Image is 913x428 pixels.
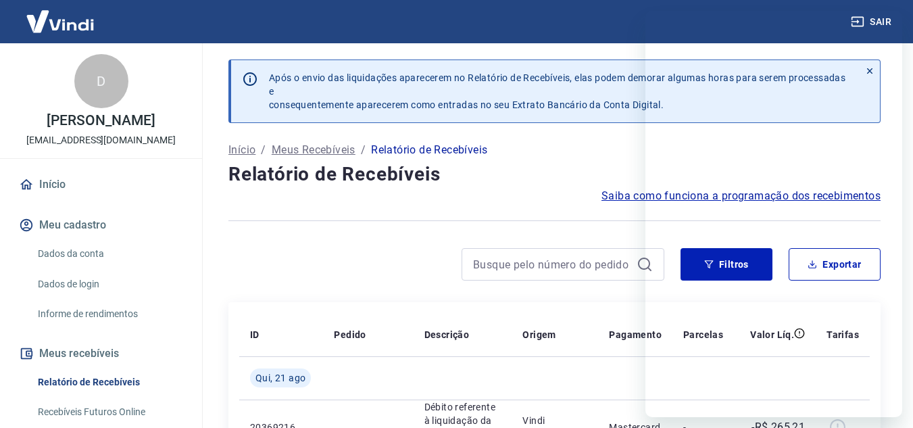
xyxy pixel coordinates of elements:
[47,114,155,128] p: [PERSON_NAME]
[522,328,556,341] p: Origem
[255,371,305,385] span: Qui, 21 ago
[645,11,902,417] iframe: Messaging window
[16,339,186,368] button: Meus recebíveis
[74,54,128,108] div: D
[32,240,186,268] a: Dados da conta
[228,142,255,158] a: Início
[371,142,487,158] p: Relatório de Recebíveis
[424,328,470,341] p: Descrição
[32,368,186,396] a: Relatório de Recebíveis
[848,9,897,34] button: Sair
[32,270,186,298] a: Dados de login
[334,328,366,341] p: Pedido
[32,398,186,426] a: Recebíveis Futuros Online
[16,1,104,42] img: Vindi
[272,142,355,158] a: Meus Recebíveis
[609,328,662,341] p: Pagamento
[361,142,366,158] p: /
[250,328,260,341] p: ID
[228,161,881,188] h4: Relatório de Recebíveis
[32,300,186,328] a: Informe de rendimentos
[26,133,176,147] p: [EMAIL_ADDRESS][DOMAIN_NAME]
[16,210,186,240] button: Meu cadastro
[16,170,186,199] a: Início
[601,188,881,204] a: Saiba como funciona a programação dos recebimentos
[269,71,849,112] p: Após o envio das liquidações aparecerem no Relatório de Recebíveis, elas podem demorar algumas ho...
[261,142,266,158] p: /
[473,254,631,275] input: Busque pelo número do pedido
